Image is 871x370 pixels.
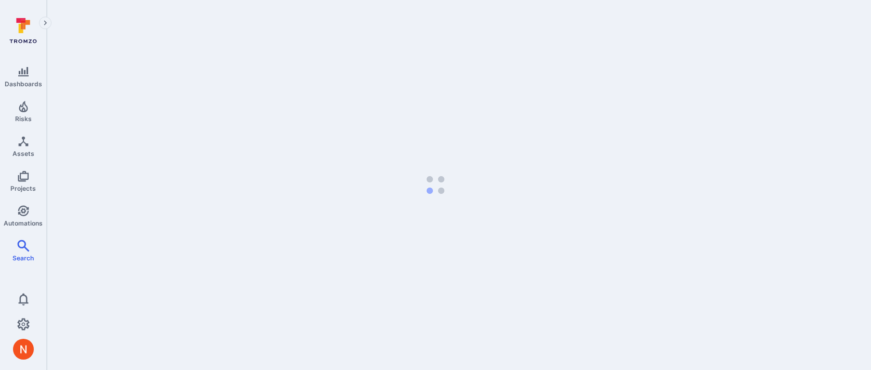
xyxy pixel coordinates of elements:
span: Assets [12,150,34,157]
img: ACg8ocIprwjrgDQnDsNSk9Ghn5p5-B8DpAKWoJ5Gi9syOE4K59tr4Q=s96-c [13,339,34,360]
span: Automations [4,219,43,227]
span: Search [12,254,34,262]
button: Expand navigation menu [39,17,52,29]
div: Neeren Patki [13,339,34,360]
i: Expand navigation menu [42,19,49,28]
span: Risks [15,115,32,123]
span: Projects [10,184,36,192]
span: Dashboards [5,80,42,88]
